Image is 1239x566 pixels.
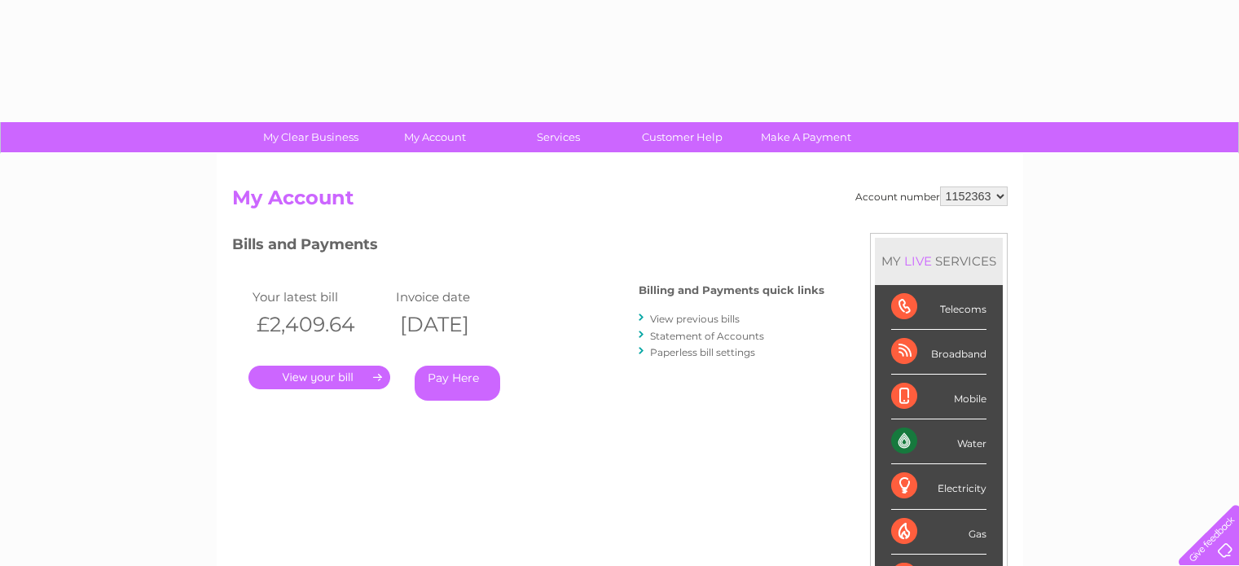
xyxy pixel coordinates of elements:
[650,330,764,342] a: Statement of Accounts
[650,346,755,358] a: Paperless bill settings
[875,238,1003,284] div: MY SERVICES
[244,122,378,152] a: My Clear Business
[248,308,392,341] th: £2,409.64
[891,464,986,509] div: Electricity
[891,510,986,555] div: Gas
[248,366,390,389] a: .
[232,233,824,261] h3: Bills and Payments
[415,366,500,401] a: Pay Here
[491,122,626,152] a: Services
[891,330,986,375] div: Broadband
[650,313,740,325] a: View previous bills
[891,375,986,419] div: Mobile
[855,186,1008,206] div: Account number
[615,122,749,152] a: Customer Help
[248,286,392,308] td: Your latest bill
[392,308,535,341] th: [DATE]
[891,419,986,464] div: Water
[891,285,986,330] div: Telecoms
[392,286,535,308] td: Invoice date
[367,122,502,152] a: My Account
[739,122,873,152] a: Make A Payment
[232,186,1008,217] h2: My Account
[901,253,935,269] div: LIVE
[639,284,824,296] h4: Billing and Payments quick links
